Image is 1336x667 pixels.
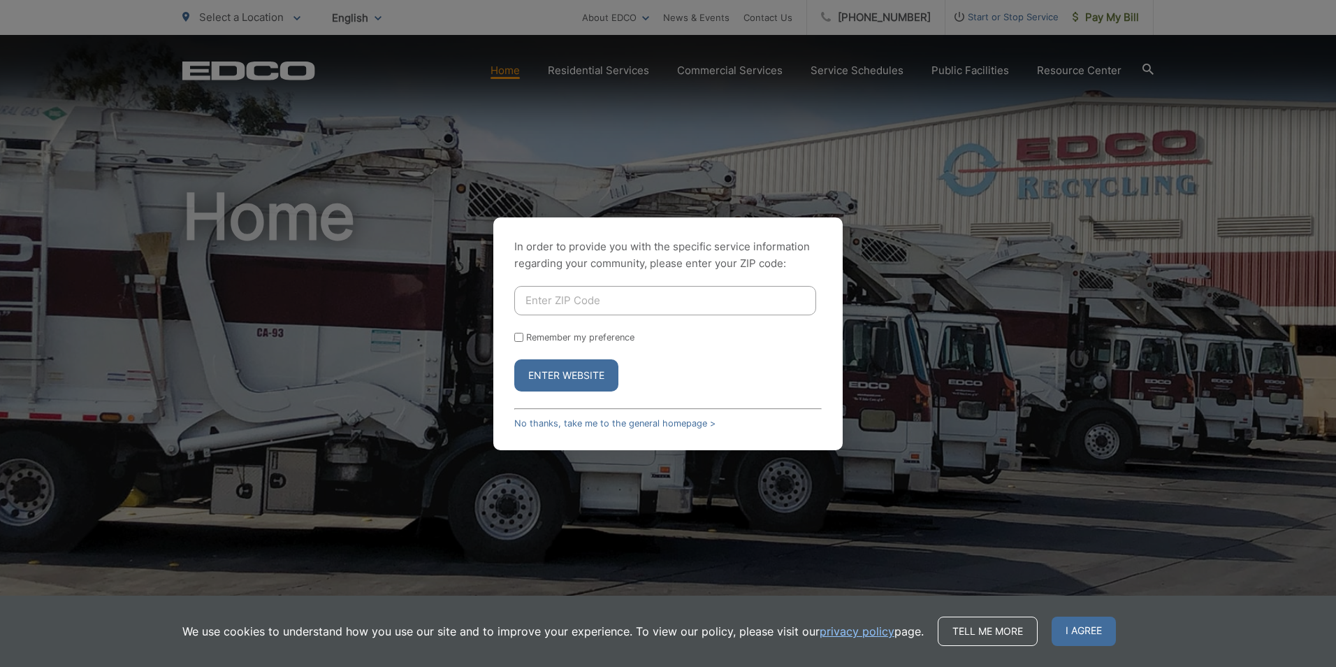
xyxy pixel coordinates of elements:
a: privacy policy [820,623,894,640]
a: Tell me more [938,617,1038,646]
button: Enter Website [514,359,618,392]
p: In order to provide you with the specific service information regarding your community, please en... [514,238,822,272]
input: Enter ZIP Code [514,286,816,315]
label: Remember my preference [526,332,634,343]
p: We use cookies to understand how you use our site and to improve your experience. To view our pol... [182,623,924,640]
span: I agree [1052,617,1116,646]
a: No thanks, take me to the general homepage > [514,418,716,429]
